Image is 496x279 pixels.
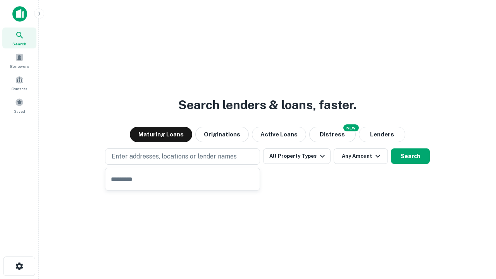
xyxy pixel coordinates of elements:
button: Search distressed loans with lien and other non-mortgage details. [309,127,356,142]
h3: Search lenders & loans, faster. [178,96,356,114]
span: Contacts [12,86,27,92]
button: Enter addresses, locations or lender names [105,148,260,165]
a: Search [2,28,36,48]
p: Enter addresses, locations or lender names [112,152,237,161]
a: Contacts [2,72,36,93]
button: Active Loans [252,127,306,142]
a: Borrowers [2,50,36,71]
button: All Property Types [263,148,331,164]
span: Search [12,41,26,47]
a: Saved [2,95,36,116]
button: Any Amount [334,148,388,164]
span: Saved [14,108,25,114]
button: Lenders [359,127,405,142]
button: Originations [195,127,249,142]
div: NEW [343,124,359,131]
img: capitalize-icon.png [12,6,27,22]
iframe: Chat Widget [457,217,496,254]
button: Search [391,148,430,164]
button: Maturing Loans [130,127,192,142]
span: Borrowers [10,63,29,69]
